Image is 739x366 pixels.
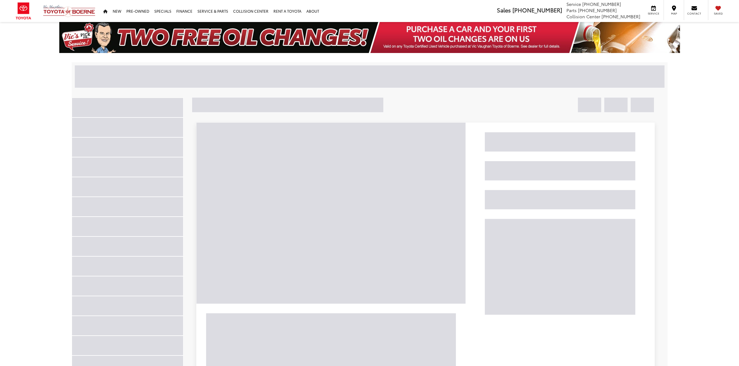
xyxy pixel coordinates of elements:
span: [PHONE_NUMBER] [602,13,640,20]
span: Sales [497,6,511,14]
img: Vic Vaughan Toyota of Boerne [43,5,96,17]
span: Map [667,11,681,15]
span: Service [647,11,660,15]
span: Service [566,1,581,7]
span: [PHONE_NUMBER] [578,7,617,13]
span: Saved [711,11,725,15]
span: Collision Center [566,13,600,20]
span: Contact [687,11,701,15]
span: [PHONE_NUMBER] [512,6,562,14]
img: Two Free Oil Change Vic Vaughan Toyota of Boerne Boerne TX [59,22,680,53]
span: [PHONE_NUMBER] [582,1,621,7]
span: Parts [566,7,577,13]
